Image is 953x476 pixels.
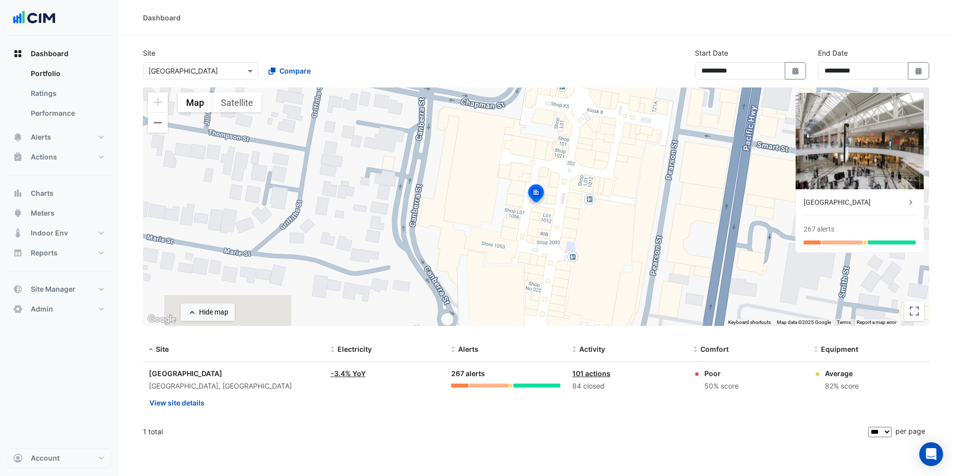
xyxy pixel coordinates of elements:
app-icon: Alerts [13,132,23,142]
fa-icon: Select Date [791,67,800,75]
app-icon: Dashboard [13,49,23,59]
button: Reports [8,243,111,263]
div: 50% score [704,381,739,392]
a: Report a map error [857,319,896,325]
span: Comfort [700,345,729,353]
button: Dashboard [8,44,111,64]
div: Poor [704,368,739,379]
span: Map data ©2025 Google [777,319,831,325]
button: Alerts [8,127,111,147]
label: Site [143,48,155,58]
div: 84 closed [572,381,681,392]
a: Ratings [23,83,111,103]
a: -3.4% YoY [331,369,366,378]
img: Company Logo [12,8,57,28]
app-icon: Actions [13,152,23,162]
app-icon: Reports [13,248,23,258]
a: Terms [837,319,851,325]
button: Actions [8,147,111,167]
div: [GEOGRAPHIC_DATA], [GEOGRAPHIC_DATA] [149,381,319,392]
a: Open this area in Google Maps (opens a new window) [145,313,178,326]
img: Google [145,313,178,326]
span: Account [31,453,60,463]
span: Electricity [338,345,372,353]
div: Open Intercom Messenger [919,442,943,466]
label: End Date [818,48,848,58]
button: Zoom in [148,92,168,112]
button: Hide map [181,304,235,321]
span: Alerts [31,132,51,142]
button: Show satellite imagery [212,92,262,112]
button: Compare [262,62,317,79]
div: 1 total [143,419,866,444]
button: Indoor Env [8,223,111,243]
button: Meters [8,203,111,223]
span: Dashboard [31,49,68,59]
div: Dashboard [143,12,181,23]
div: Hide map [199,307,228,317]
span: Admin [31,304,53,314]
button: Admin [8,299,111,319]
span: Site [156,345,169,353]
span: Activity [579,345,605,353]
button: Zoom out [148,113,168,133]
span: Indoor Env [31,228,68,238]
div: Average [825,368,859,379]
img: site-pin-selected.svg [525,183,547,207]
fa-icon: Select Date [914,67,923,75]
a: 101 actions [572,369,611,378]
button: Show street map [178,92,212,112]
span: Site Manager [31,284,75,294]
app-icon: Indoor Env [13,228,23,238]
app-icon: Meters [13,208,23,218]
span: Equipment [821,345,858,353]
span: Reports [31,248,58,258]
app-icon: Site Manager [13,284,23,294]
app-icon: Charts [13,188,23,198]
span: Meters [31,208,55,218]
label: Start Date [695,48,728,58]
button: Keyboard shortcuts [728,319,771,326]
a: Portfolio [23,64,111,83]
span: Compare [279,66,311,76]
div: 267 alerts [451,368,560,380]
button: View site details [149,394,205,411]
app-icon: Admin [13,304,23,314]
div: Dashboard [8,64,111,127]
span: Actions [31,152,57,162]
button: Account [8,448,111,468]
div: [GEOGRAPHIC_DATA] [149,368,319,379]
span: Charts [31,188,54,198]
button: Site Manager [8,279,111,299]
div: 82% score [825,381,859,392]
button: Charts [8,183,111,203]
span: per page [895,427,925,435]
div: 267 alerts [804,224,834,235]
img: Charlestown Square [796,93,924,189]
a: Performance [23,103,111,123]
button: Toggle fullscreen view [904,301,924,321]
span: Alerts [458,345,478,353]
div: [GEOGRAPHIC_DATA] [804,197,906,208]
